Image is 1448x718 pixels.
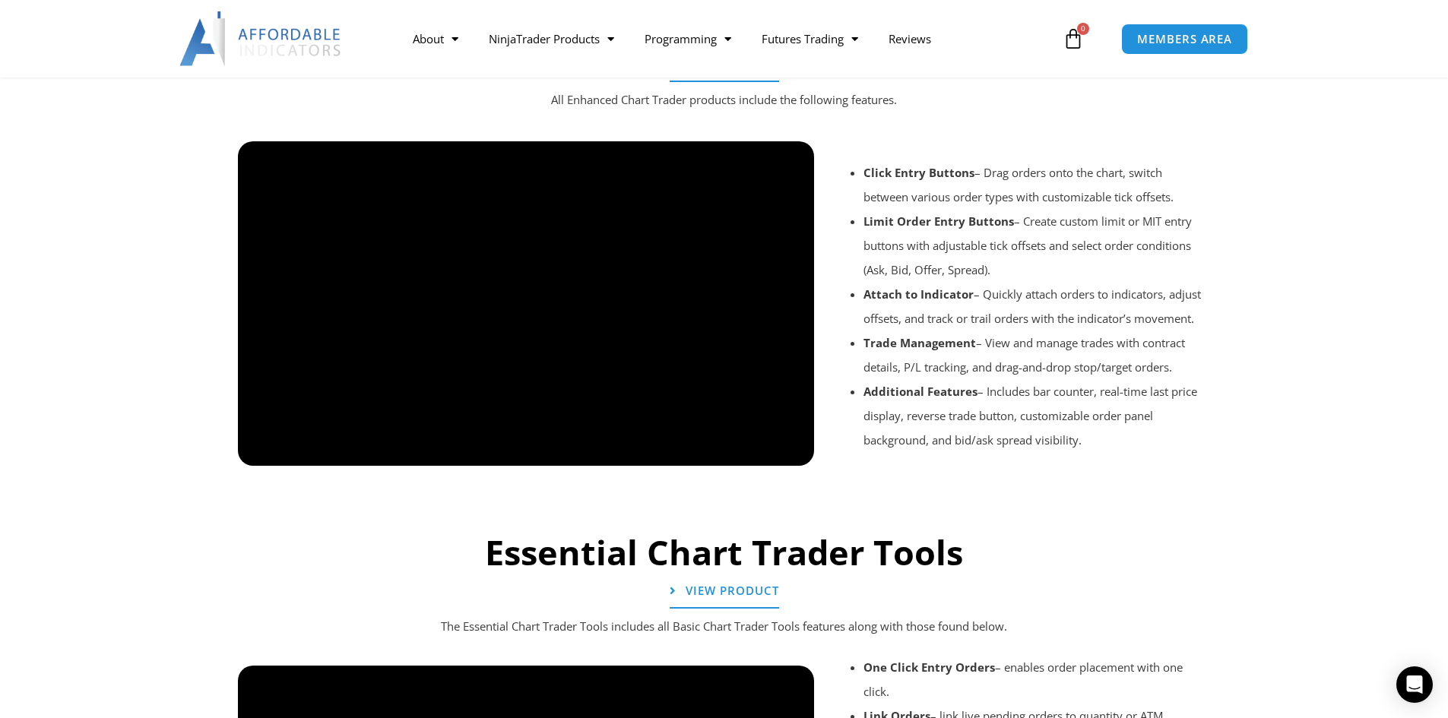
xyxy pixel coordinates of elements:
div: Open Intercom Messenger [1396,666,1433,703]
a: MEMBERS AREA [1121,24,1248,55]
li: – Quickly attach orders to indicators, adjust offsets, and track or trail orders with the indicat... [863,282,1209,331]
li: – Includes bar counter, real-time last price display, reverse trade button, customizable order pa... [863,379,1209,452]
a: Futures Trading [746,21,873,56]
a: Reviews [873,21,946,56]
li: – View and manage trades with contract details, P/L tracking, and drag-and-drop stop/target orders. [863,331,1209,379]
a: NinjaTrader Products [474,21,629,56]
span: 0 [1077,23,1089,35]
li: – enables order placement with one click. [863,655,1209,704]
span: MEMBERS AREA [1137,33,1232,45]
li: – Drag orders onto the chart, switch between various order types with customizable tick offsets. [863,160,1209,209]
p: The Essential Chart Trader Tools includes all Basic Chart Trader Tools features along with those ... [268,616,1180,637]
strong: Additional Features [863,384,977,399]
strong: Limit Order Entry Buttons [863,214,1014,229]
a: Programming [629,21,746,56]
h2: Essential Chart Trader Tools [230,530,1218,575]
span: View Product [686,585,779,596]
a: View Product [670,574,779,609]
strong: One Click Entry Orders [863,659,995,675]
img: LogoAI | Affordable Indicators – NinjaTrader [179,11,343,66]
strong: Trade Management [863,335,976,350]
strong: Attach to Indicator [863,286,974,302]
strong: Click Entry Buttons [863,165,974,180]
p: All Enhanced Chart Trader products include the following features. [268,90,1180,111]
li: – Create custom limit or MIT entry buttons with adjustable tick offsets and select order conditio... [863,209,1209,282]
nav: Menu [398,21,1059,56]
a: About [398,21,474,56]
a: 0 [1040,17,1107,61]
